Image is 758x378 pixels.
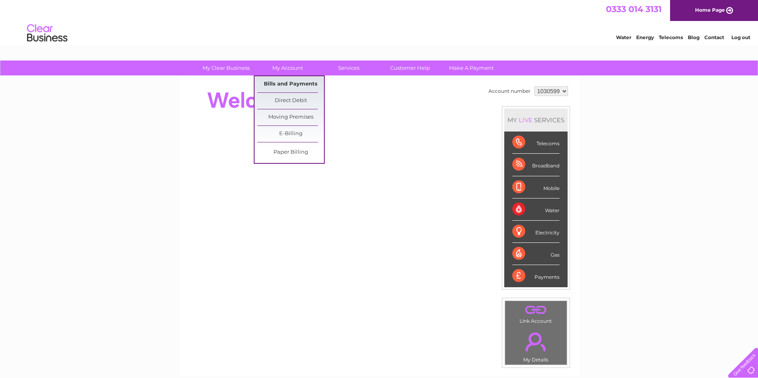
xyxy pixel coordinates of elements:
[189,4,570,39] div: Clear Business is a trading name of Verastar Limited (registered in [GEOGRAPHIC_DATA] No. 3667643...
[257,144,324,161] a: Paper Billing
[505,301,567,326] td: Link Account
[507,303,565,317] a: .
[254,61,321,75] a: My Account
[659,34,683,40] a: Telecoms
[512,198,560,221] div: Water
[257,126,324,142] a: E-Billing
[512,265,560,287] div: Payments
[193,61,259,75] a: My Clear Business
[257,93,324,109] a: Direct Debit
[438,61,505,75] a: Make A Payment
[512,132,560,154] div: Telecoms
[731,34,750,40] a: Log out
[315,61,382,75] a: Services
[517,116,534,124] div: LIVE
[704,34,724,40] a: Contact
[377,61,443,75] a: Customer Help
[257,76,324,92] a: Bills and Payments
[616,34,631,40] a: Water
[504,109,568,132] div: MY SERVICES
[27,21,68,46] img: logo.png
[512,154,560,176] div: Broadband
[606,4,662,14] a: 0333 014 3131
[512,176,560,198] div: Mobile
[636,34,654,40] a: Energy
[512,221,560,243] div: Electricity
[487,84,532,98] td: Account number
[257,109,324,125] a: Moving Premises
[507,328,565,356] a: .
[512,243,560,265] div: Gas
[688,34,700,40] a: Blog
[505,326,567,365] td: My Details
